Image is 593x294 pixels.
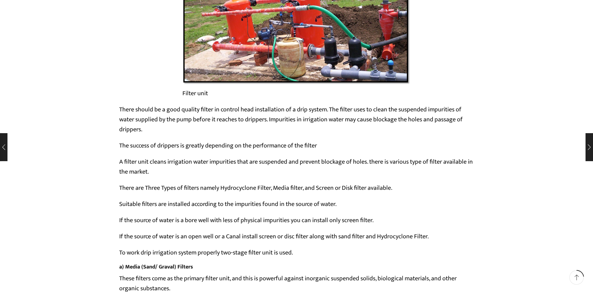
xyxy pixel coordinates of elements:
[119,105,474,134] p: There should be a good quality filter in control head installation of a drip system. The filter u...
[119,157,474,177] p: A filter unit cleans irrigation water impurities that are suspended and prevent blockage of holes...
[119,183,474,193] p: There are Three Types of filters namely Hydrocyclone Filter, Media filter, and Screen or Disk fil...
[119,141,474,151] p: The success of drippers is greatly depending on the performance of the filter
[119,248,474,258] p: To work drip irrigation system properly two-stage filter unit is used.
[119,215,474,225] p: If the source of water is a bore well with less of physical impurities you can install only scree...
[119,262,193,272] a: a) Media (Sand/ Graval) Filters
[119,273,474,293] p: These filters come as the primary filter unit, and this is powerful against inorganic suspended s...
[182,88,411,98] figcaption: Filter unit
[119,231,474,241] p: If the source of water is an open well or a Canal install screen or disc filter along with sand f...
[119,199,474,209] p: Suitable filters are installed according to the impurities found in the source of water.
